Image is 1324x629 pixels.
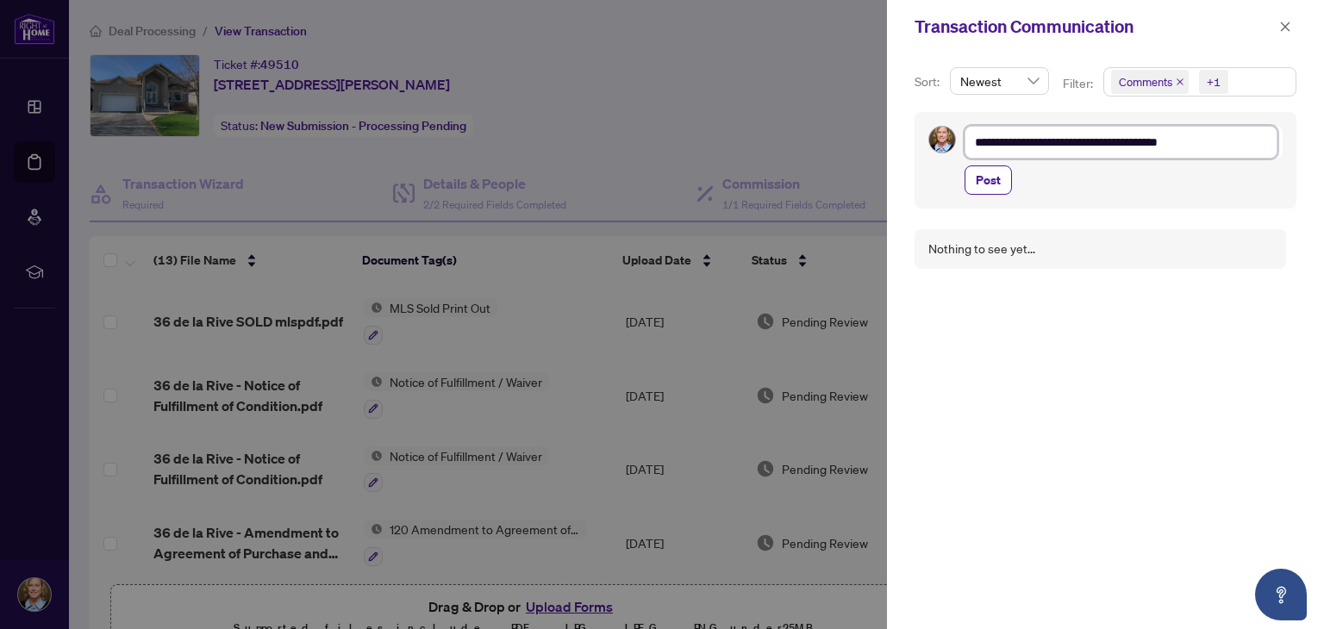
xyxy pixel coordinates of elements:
[928,240,1035,258] div: Nothing to see yet...
[960,68,1039,94] span: Newest
[915,14,1274,40] div: Transaction Communication
[965,165,1012,195] button: Post
[1207,73,1221,90] div: +1
[915,72,943,91] p: Sort:
[1176,78,1184,86] span: close
[1111,70,1189,94] span: Comments
[976,166,1001,194] span: Post
[1255,569,1307,620] button: Open asap
[1119,73,1172,90] span: Comments
[929,127,955,153] img: Profile Icon
[1063,74,1096,93] p: Filter:
[1279,21,1291,33] span: close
